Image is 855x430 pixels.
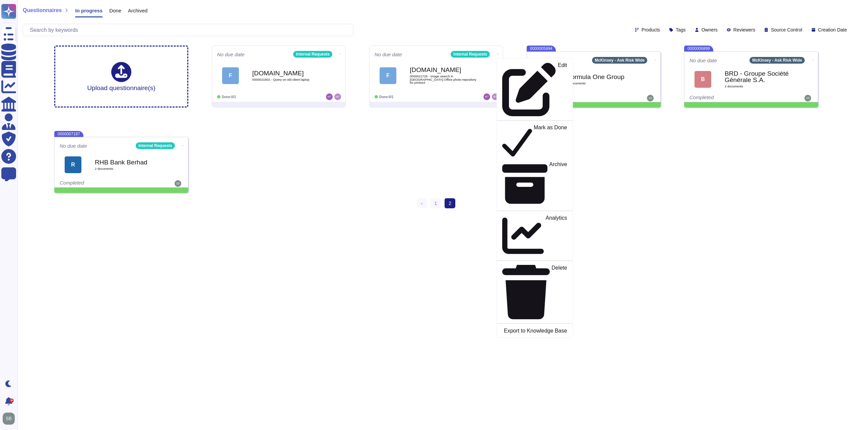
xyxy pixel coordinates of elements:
span: ‹ [421,201,423,206]
p: Analytics [546,215,567,257]
button: user [1,411,19,426]
div: B [695,71,711,88]
div: McKinsey - Ask Risk Wide [592,57,647,64]
a: Delete [497,264,573,321]
span: Done: 0/1 [222,95,236,99]
span: 0000021802 - Query on old client laptop [252,78,319,81]
a: Mark as Done [497,123,573,160]
a: Archive [497,160,573,208]
input: Search by keywords [26,24,353,36]
span: Creation Date [818,27,847,32]
span: Done: 0/1 [379,95,393,99]
span: No due date [60,143,87,148]
img: user [483,93,490,100]
span: No due date [217,52,245,57]
b: [DOMAIN_NAME] [252,70,319,76]
span: No due date [375,52,402,57]
div: 9+ [10,399,14,403]
a: Edit [497,61,573,118]
span: Questionnaires [23,8,62,13]
div: Upload questionnaire(s) [87,62,155,91]
p: Delete [551,265,567,319]
img: user [326,93,333,100]
p: Archive [549,162,567,207]
p: Edit [558,63,567,116]
div: Internal Requests [451,51,490,58]
a: 1 [431,198,441,208]
img: user [492,93,499,100]
span: 2 document s [95,167,162,170]
span: Completed [689,94,714,100]
a: Export to Knowledge Base [497,327,573,335]
span: Products [642,27,660,32]
div: Internal Requests [293,51,332,58]
span: Owners [702,27,718,32]
span: Completed [60,180,84,186]
img: user [804,95,811,101]
span: 0000006899 [684,46,713,52]
div: R [65,156,81,173]
span: Tags [676,27,686,32]
span: No due date [689,58,717,63]
span: 2 document s [725,85,792,88]
span: Source Control [771,27,802,32]
b: BRD - Groupe Société Générale S.A. [725,70,792,83]
span: Archived [128,8,147,13]
img: user [175,180,181,187]
span: 2 [445,198,455,208]
p: Mark as Done [534,125,567,159]
div: Internal Requests [136,142,175,149]
p: Export to Knowledge Base [504,328,567,334]
span: 2 document s [567,82,634,85]
b: RHB Bank Berhad [95,159,162,165]
img: user [647,95,654,101]
a: Analytics [497,214,573,258]
span: Reviewers [733,27,755,32]
span: Done [109,8,121,13]
div: F [380,67,396,84]
img: user [3,413,15,425]
b: Formula One Group [567,74,634,80]
div: McKinsey - Ask Risk Wide [749,57,805,64]
span: 0000007187 [54,131,83,137]
span: In progress [75,8,103,13]
span: 0000021726 - image search in [GEOGRAPHIC_DATA] Office photo repository for printout [410,75,477,84]
b: [DOMAIN_NAME] [410,67,477,73]
span: 0000005994 [527,46,556,52]
div: F [222,67,239,84]
img: user [334,93,341,100]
